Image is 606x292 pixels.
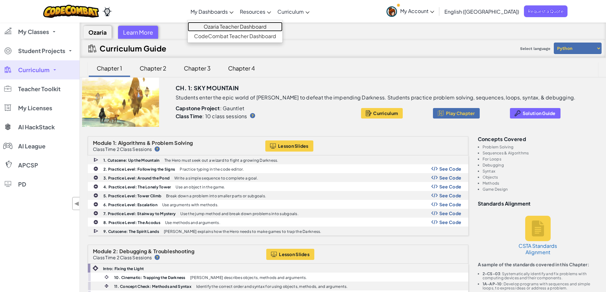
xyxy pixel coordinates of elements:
p: Use arguments with methods. [162,203,218,207]
button: Lesson Slides [265,140,313,152]
p: A sample of the standards covered in this Chapter: [478,262,598,267]
span: AI HackStack [18,124,55,130]
img: IconCutscene.svg [94,157,99,163]
a: 5. Practice Level: Tower Climb Break down a problem into smaller parts or subgoals. Show Code Log... [88,191,468,200]
span: Student Projects [18,48,65,54]
a: 11. Concept Check: Methods and Syntax Identify the correct order and syntax for using objects, me... [88,282,468,290]
span: See Code [439,220,462,225]
p: Identify the correct order and syntax for using objects, methods, and arguments. [196,284,348,289]
img: IconIntro.svg [93,265,98,271]
a: 7. Practice Level: Stairway to Mystery Use the jump method and break down problems into subgoals.... [88,209,468,218]
span: Solution Guide [523,111,556,116]
span: Lesson Slides [279,252,310,257]
a: CSTA Standards Alignment [514,209,562,262]
a: Request a Quote [524,5,568,17]
span: Module [93,139,112,146]
span: See Code [439,211,462,216]
span: Select language [518,44,553,53]
b: 1A-AP-10 [483,282,502,286]
span: See Code [439,202,462,207]
b: 9. Cutscene: The Spirit Lands [103,229,159,234]
span: See Code [439,175,462,180]
img: IconPracticeLevel.svg [93,184,98,189]
span: My Account [400,8,434,14]
h3: Concepts covered [478,136,598,142]
b: 5. Practice Level: Tower Climb [103,194,161,198]
span: Module [93,248,112,255]
div: Learn More [118,26,158,39]
p: Students enter the epic world of [PERSON_NAME] to defeat the impending Darkness. Students practic... [176,94,575,101]
a: 1. Cutscene: Up the Mountain The Hero must seek out a wizard to fight a growing Darkness. [88,155,468,164]
img: IconCurriculumGuide.svg [88,44,96,52]
li: Game Design [483,187,598,191]
img: IconCutscene.svg [94,228,99,234]
a: My Dashboards [187,3,237,20]
b: 2-CS-03 [483,271,500,276]
span: Debugging & Troubleshooting [119,248,194,255]
p: Write a simple sequence to complete a goal. [174,176,258,180]
img: Show Code Logo [431,166,438,171]
li: : Develop programs with sequences and simple loops, to express ideas or address a problem. [483,282,598,290]
p: Use methods and arguments. [165,221,220,225]
b: 10. Cinematic: Trapping the Darkness [114,275,185,280]
li: : Systematically identify and fix problems with computing devices and their components. [483,272,598,280]
li: Methods [483,181,598,185]
div: Chapter 3 [178,61,217,76]
p: [PERSON_NAME] explains how the Hero needs to make games to trap the Darkness. [164,229,321,234]
img: Ozaria [102,7,112,16]
img: CodeCombat logo [43,5,99,18]
b: 11. Concept Check: Methods and Syntax [114,284,192,289]
li: Debugging [483,163,598,167]
b: 2. Practice Level: Following the Signs [103,167,175,172]
img: Show Code Logo [431,220,438,224]
span: Lesson Slides [278,143,309,148]
img: Show Code Logo [431,184,438,189]
h5: CSTA Standards Alignment [517,243,559,255]
li: For Loops [483,157,598,161]
b: 3. Practice Level: Around the Pond [103,176,170,180]
button: Lesson Slides [266,249,314,260]
a: Curriculum [274,3,313,20]
p: Class Time 2 Class Sessions [93,255,152,260]
img: IconPracticeLevel.svg [93,175,98,180]
button: Solution Guide [510,108,561,119]
li: Sequences & Algorithms [483,151,598,155]
img: Show Code Logo [431,211,438,215]
img: IconHint.svg [155,255,160,260]
span: 2: [113,248,118,255]
span: Play Chapter [446,111,475,116]
p: [PERSON_NAME] describes objects, methods and arguments. [190,275,307,280]
div: Chapter 4 [222,61,261,76]
h3: Standards Alignment [478,201,598,206]
b: 6. Practice Level: Escalation [103,202,157,207]
li: Problem Solving [483,145,598,149]
b: 7. Practice Level: Stairway to Mystery [103,211,176,216]
button: Curriculum [361,108,403,119]
a: CodeCombat Teacher Dashboard [188,31,282,41]
a: 10. Cinematic: Trapping the Darkness [PERSON_NAME] describes objects, methods and arguments. [88,273,468,282]
a: 8. Practice Level: The Acodus Use methods and arguments. Show Code Logo See Code [88,218,468,227]
span: Curriculum [18,67,50,73]
p: : Gauntlet [176,105,346,112]
img: IconPracticeLevel.svg [93,193,98,198]
b: Capstone Project [176,105,220,112]
span: 1: [113,139,117,146]
a: Ozaria Teacher Dashboard [188,22,282,31]
b: Intro: Fixing the Light [103,266,144,271]
span: English ([GEOGRAPHIC_DATA]) [444,8,519,15]
img: Show Code Logo [431,193,438,198]
span: Algorithms & Problem Solving [118,139,193,146]
b: 1. Cutscene: Up the Mountain [103,158,160,163]
li: Syntax [483,169,598,173]
b: 4. Practice Level: The Lonely Tower [103,185,171,189]
h3: Ch. 1: Sky Mountain [176,83,239,93]
a: 2. Practice Level: Following the Signs Practice typing in the code editor. Show Code Logo See Code [88,164,468,173]
div: Chapter 1 [90,61,129,76]
button: Play Chapter [433,108,479,119]
p: : 10 class sessions [176,113,247,119]
p: The Hero must seek out a wizard to fight a growing Darkness. [164,158,278,162]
